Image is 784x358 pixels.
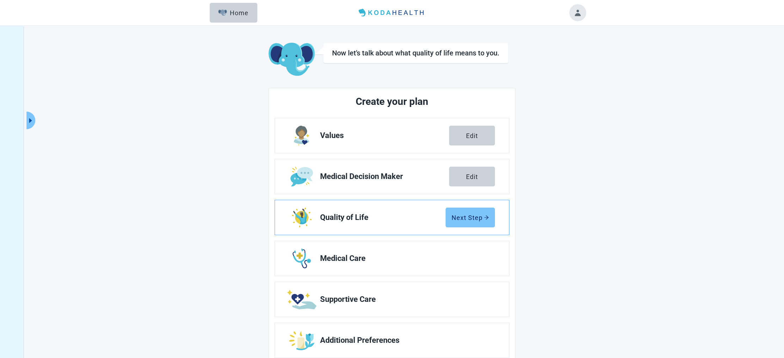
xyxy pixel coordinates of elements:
span: Values [320,131,449,140]
button: Next Steparrow-right [446,208,495,227]
div: Next Step [452,214,489,221]
span: arrow-right [484,215,489,220]
span: Supportive Care [320,295,489,304]
span: Medical Care [320,254,489,263]
h1: Now let's talk about what quality of life means to you. [332,49,500,57]
a: Edit Supportive Care section [275,282,509,317]
a: Edit Medical Decision Maker section [275,159,509,194]
div: Edit [466,173,478,180]
button: Edit [449,167,495,186]
button: Edit [449,126,495,145]
img: Koda Health [356,7,428,18]
img: Elephant [218,10,227,16]
span: Quality of Life [320,213,446,222]
img: Koda Elephant [269,43,315,77]
button: Toggle account menu [569,4,586,21]
a: Edit Quality of Life section [275,200,509,235]
span: Medical Decision Maker [320,172,449,181]
a: Edit Additional Preferences section [275,323,509,358]
span: caret-right [27,117,34,124]
span: Additional Preferences [320,336,489,345]
div: Edit [466,132,478,139]
button: Expand menu [26,112,35,129]
h2: Create your plan [301,94,483,109]
a: Edit Values section [275,118,509,153]
div: Home [218,9,249,16]
a: Edit Medical Care section [275,241,509,276]
button: ElephantHome [210,3,257,23]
